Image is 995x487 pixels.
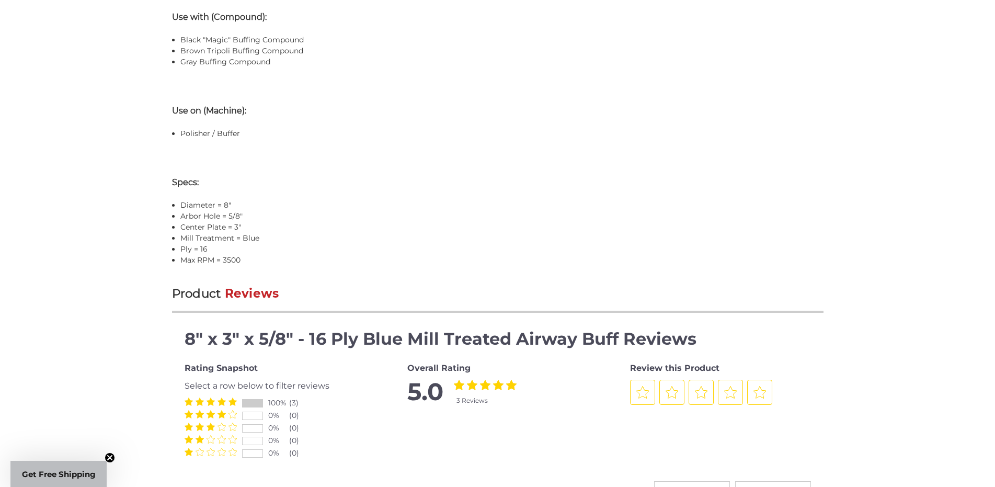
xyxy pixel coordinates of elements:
[228,435,237,444] label: 5 Stars
[196,410,204,418] label: 2 Stars
[196,423,204,431] label: 2 Stars
[506,380,517,390] label: 5 Stars
[268,448,289,459] div: 0%
[289,435,310,446] div: (0)
[10,461,107,487] div: Get Free ShippingClose teaser
[22,469,96,479] span: Get Free Shipping
[228,398,237,406] label: 5 Stars
[180,255,824,266] li: Max RPM = 3500
[185,380,365,392] div: Select a row below to filter reviews
[196,448,204,456] label: 2 Stars
[180,244,824,255] li: Ply = 16
[228,423,237,431] label: 5 Stars
[467,380,477,390] label: 2 Stars
[218,423,226,431] label: 4 Stars
[454,380,464,390] label: 1 Star
[218,410,226,418] label: 4 Stars
[207,435,215,444] label: 3 Stars
[218,448,226,456] label: 4 Stars
[180,233,824,244] li: Mill Treatment = Blue
[268,435,289,446] div: 0%
[225,286,279,301] span: Reviews
[268,423,289,434] div: 0%
[207,448,215,456] label: 3 Stars
[172,12,267,22] strong: Use with (Compound):
[185,448,193,456] label: 1 Star
[185,410,193,418] label: 1 Star
[185,423,193,431] label: 1 Star
[289,423,310,434] div: (0)
[196,398,204,406] label: 2 Stars
[456,397,488,404] span: 3 Reviews
[207,398,215,406] label: 3 Stars
[289,398,310,409] div: (3)
[407,362,588,375] div: Overall Rating
[185,398,193,406] label: 1 Star
[207,423,215,431] label: 3 Stars
[180,35,824,46] li: Black "Magic" Buffing Compound
[185,435,193,444] label: 1 Star
[105,452,115,463] button: Close teaser
[180,222,824,233] li: Center Plate = 3"
[185,326,811,352] h4: 8" x 3" x 5/8" - 16 Ply Blue Mill Treated Airway Buff Reviews
[172,177,199,187] strong: Specs:
[180,56,824,67] li: Gray Buffing Compound
[218,435,226,444] label: 4 Stars
[289,448,310,459] div: (0)
[480,380,490,390] label: 3 Stars
[196,435,204,444] label: 2 Stars
[407,380,443,405] span: 5.0
[180,200,824,211] li: Diameter = 8"
[268,398,289,409] div: 100%
[218,398,226,406] label: 4 Stars
[228,410,237,418] label: 5 Stars
[172,106,246,116] strong: Use on (Machine):
[207,410,215,418] label: 3 Stars
[180,128,824,139] li: Polisher / Buffer
[180,46,824,56] li: Brown Tripoli Buffing Compound
[493,380,504,390] label: 4 Stars
[172,286,221,301] span: Product
[185,362,365,375] div: Rating Snapshot
[630,362,811,375] div: Review this Product
[180,211,824,222] li: Arbor Hole = 5/8"
[289,410,310,421] div: (0)
[268,410,289,421] div: 0%
[228,448,237,456] label: 5 Stars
